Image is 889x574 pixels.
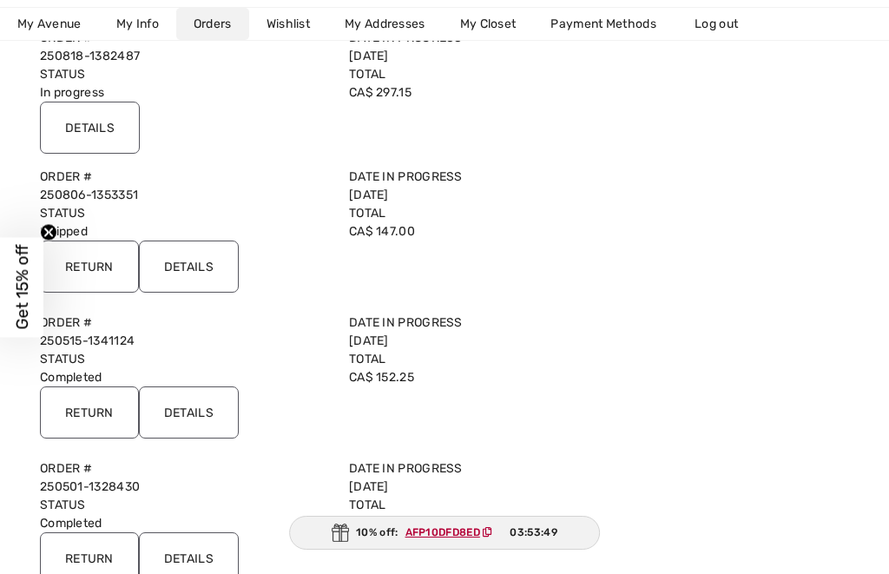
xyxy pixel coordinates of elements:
label: Total [349,496,637,514]
input: Details [139,386,239,439]
label: Date in Progress [349,313,637,332]
div: [DATE] [339,459,648,496]
a: Orders [176,8,249,40]
input: Return [40,386,139,439]
a: My Closet [443,8,534,40]
label: Date in Progress [349,459,637,478]
label: Total [349,65,637,83]
a: Wishlist [249,8,327,40]
a: Payment Methods [533,8,674,40]
a: My Addresses [327,8,443,40]
div: CA$ 291.90 [339,496,648,532]
div: CA$ 147.00 [339,204,648,241]
input: Return [40,241,139,293]
div: Completed [30,496,339,532]
label: Status [40,204,328,222]
label: Date in Progress [349,168,637,186]
label: Total [349,350,637,368]
div: Completed [30,350,339,386]
div: In progress [30,65,339,102]
span: 03:53:49 [510,525,556,540]
label: Status [40,350,328,368]
div: [DATE] [339,29,648,65]
label: Order # [40,313,328,332]
div: Shipped [30,204,339,241]
a: 250501-1328430 [40,479,140,494]
div: 10% off: [289,516,600,550]
label: Status [40,65,328,83]
a: 250818-1382487 [40,49,140,63]
button: Close teaser [40,223,57,241]
label: Total [349,204,637,222]
div: CA$ 297.15 [339,65,648,102]
a: 250515-1341124 [40,333,135,348]
label: Order # [40,459,328,478]
span: Get 15% off [12,245,32,330]
a: My Info [99,8,176,40]
ins: AFP10DFD8ED [405,526,480,538]
div: [DATE] [339,313,648,350]
span: My Avenue [17,15,82,33]
a: 250806-1353351 [40,188,138,202]
label: Status [40,496,328,514]
a: Log out [677,8,773,40]
img: Gift.svg [332,524,349,542]
div: CA$ 152.25 [339,350,648,386]
div: [DATE] [339,168,648,204]
label: Order # [40,168,328,186]
input: Details [139,241,239,293]
input: Details [40,102,140,154]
